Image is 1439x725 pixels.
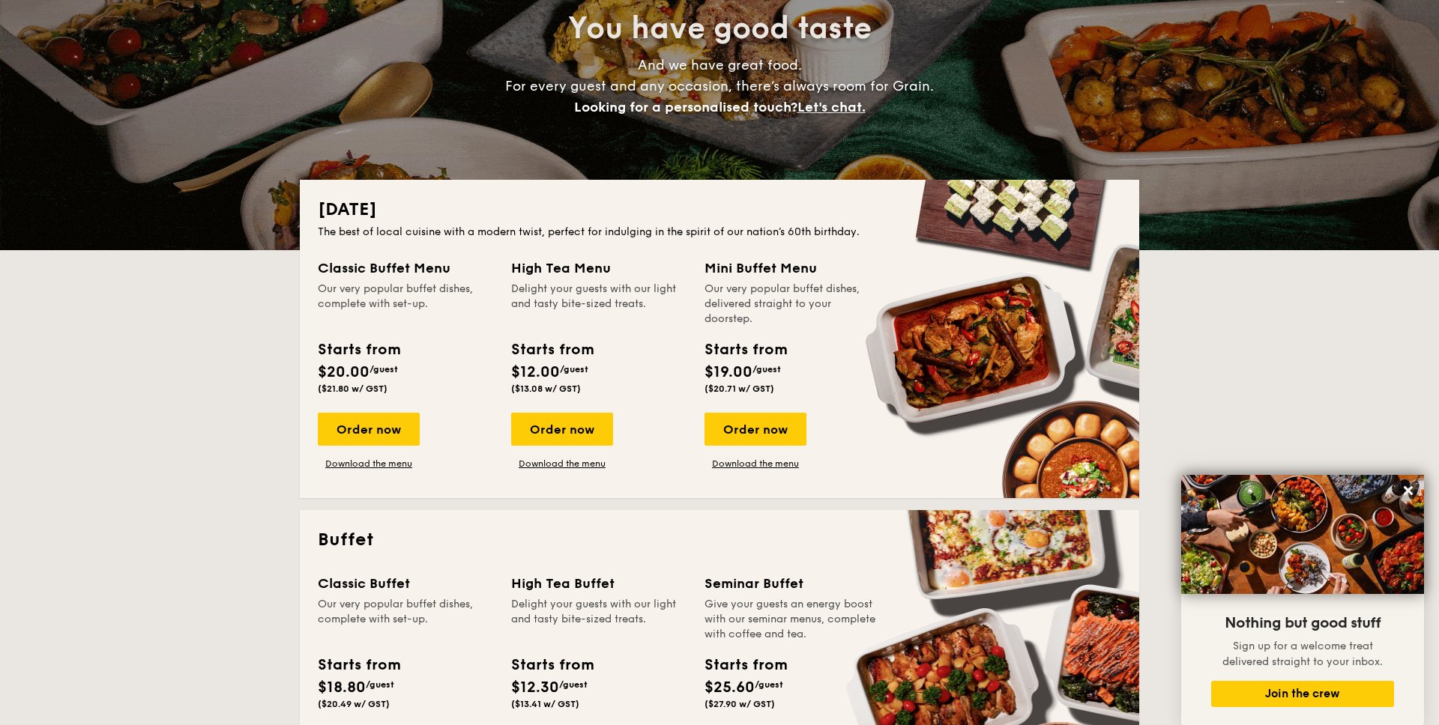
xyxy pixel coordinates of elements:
[705,699,775,709] span: ($27.90 w/ GST)
[511,383,581,394] span: ($13.08 w/ GST)
[559,679,588,690] span: /guest
[511,458,613,470] a: Download the menu
[318,198,1121,222] h2: [DATE]
[511,573,687,594] div: High Tea Buffet
[318,679,366,697] span: $18.80
[705,413,806,446] div: Order now
[318,458,420,470] a: Download the menu
[366,679,394,690] span: /guest
[705,597,880,642] div: Give your guests an energy boost with our seminar menus, complete with coffee and tea.
[1181,475,1424,594] img: DSC07876-Edit02-Large.jpeg
[511,258,687,279] div: High Tea Menu
[511,339,593,361] div: Starts from
[705,458,806,470] a: Download the menu
[511,654,593,676] div: Starts from
[318,597,493,642] div: Our very popular buffet dishes, complete with set-up.
[505,57,934,115] span: And we have great food. For every guest and any occasion, there’s always room for Grain.
[705,679,755,697] span: $25.60
[318,413,420,446] div: Order now
[1211,681,1394,707] button: Join the crew
[755,679,783,690] span: /guest
[705,282,880,327] div: Our very popular buffet dishes, delivered straight to your doorstep.
[318,573,493,594] div: Classic Buffet
[318,225,1121,240] div: The best of local cuisine with a modern twist, perfect for indulging in the spirit of our nation’...
[511,679,559,697] span: $12.30
[318,699,390,709] span: ($20.49 w/ GST)
[1225,614,1381,632] span: Nothing but good stuff
[511,413,613,446] div: Order now
[1396,479,1420,503] button: Close
[318,339,399,361] div: Starts from
[318,363,369,381] span: $20.00
[752,364,781,374] span: /guest
[560,364,588,374] span: /guest
[705,654,786,676] div: Starts from
[705,383,774,394] span: ($20.71 w/ GST)
[318,282,493,327] div: Our very popular buffet dishes, complete with set-up.
[318,258,493,279] div: Classic Buffet Menu
[511,699,579,709] span: ($13.41 w/ GST)
[705,573,880,594] div: Seminar Buffet
[511,363,560,381] span: $12.00
[318,528,1121,552] h2: Buffet
[705,258,880,279] div: Mini Buffet Menu
[705,339,786,361] div: Starts from
[511,282,687,327] div: Delight your guests with our light and tasty bite-sized treats.
[1222,640,1383,668] span: Sign up for a welcome treat delivered straight to your inbox.
[318,654,399,676] div: Starts from
[511,597,687,642] div: Delight your guests with our light and tasty bite-sized treats.
[705,363,752,381] span: $19.00
[568,10,872,46] span: You have good taste
[574,99,797,115] span: Looking for a personalised touch?
[797,99,866,115] span: Let's chat.
[369,364,398,374] span: /guest
[318,383,387,394] span: ($21.80 w/ GST)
